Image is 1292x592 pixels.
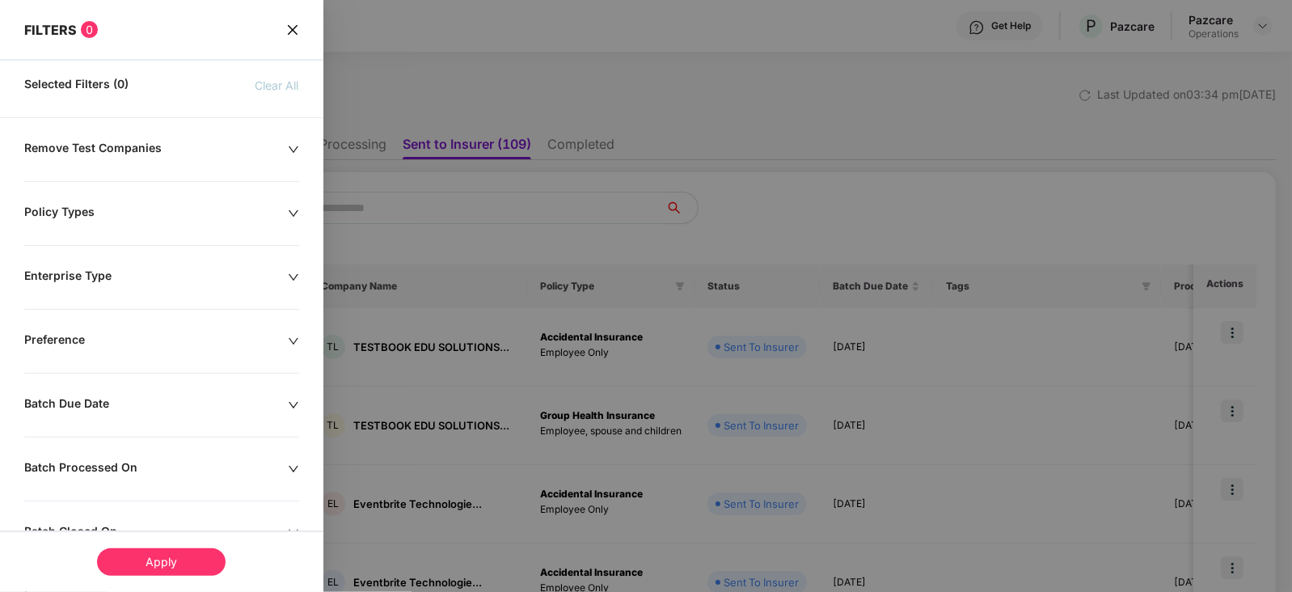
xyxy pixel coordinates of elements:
div: Policy Types [24,205,288,222]
div: Batch Due Date [24,396,288,414]
span: 0 [81,21,98,38]
span: Clear All [255,77,299,95]
span: close [286,21,299,38]
span: Selected Filters (0) [24,77,129,95]
span: down [288,336,299,347]
span: down [288,144,299,155]
span: down [288,208,299,219]
div: Batch Closed On [24,524,288,542]
div: Apply [97,548,226,576]
div: Enterprise Type [24,269,288,286]
div: Batch Processed On [24,460,288,478]
div: Preference [24,332,288,350]
span: down [288,400,299,411]
span: down [288,527,299,539]
span: down [288,463,299,475]
span: down [288,272,299,283]
span: FILTERS [24,22,77,38]
div: Remove Test Companies [24,141,288,159]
